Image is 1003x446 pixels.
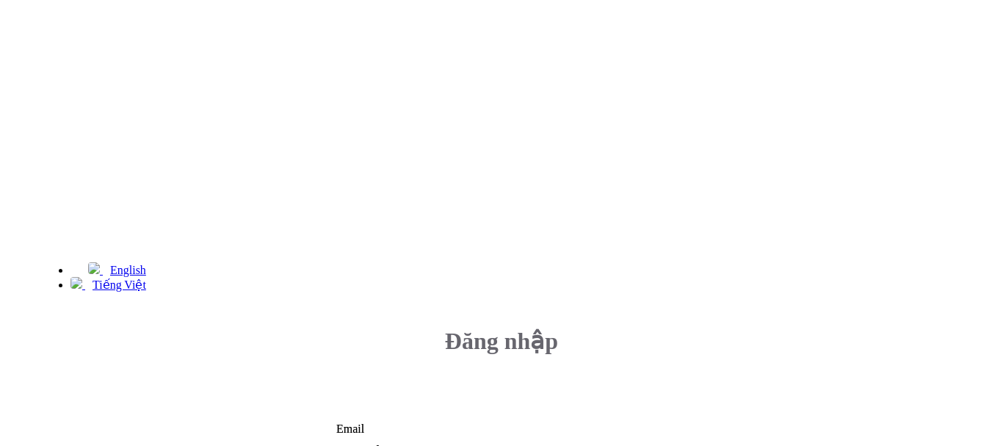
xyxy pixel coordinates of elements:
input: Email [336,422,667,436]
img: 226-united-states.svg [88,262,100,274]
a: English [88,264,146,276]
a: Tiếng Việt [70,278,146,291]
h3: Đăng nhập [336,327,667,355]
span: English [110,264,146,276]
h3: Chào mừng đến [GEOGRAPHIC_DATA] [47,65,491,93]
img: 220-vietnam.svg [70,277,82,289]
h4: Cổng thông tin [PERSON_NAME] [47,122,491,139]
span: Tiếng Việt [93,278,146,291]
